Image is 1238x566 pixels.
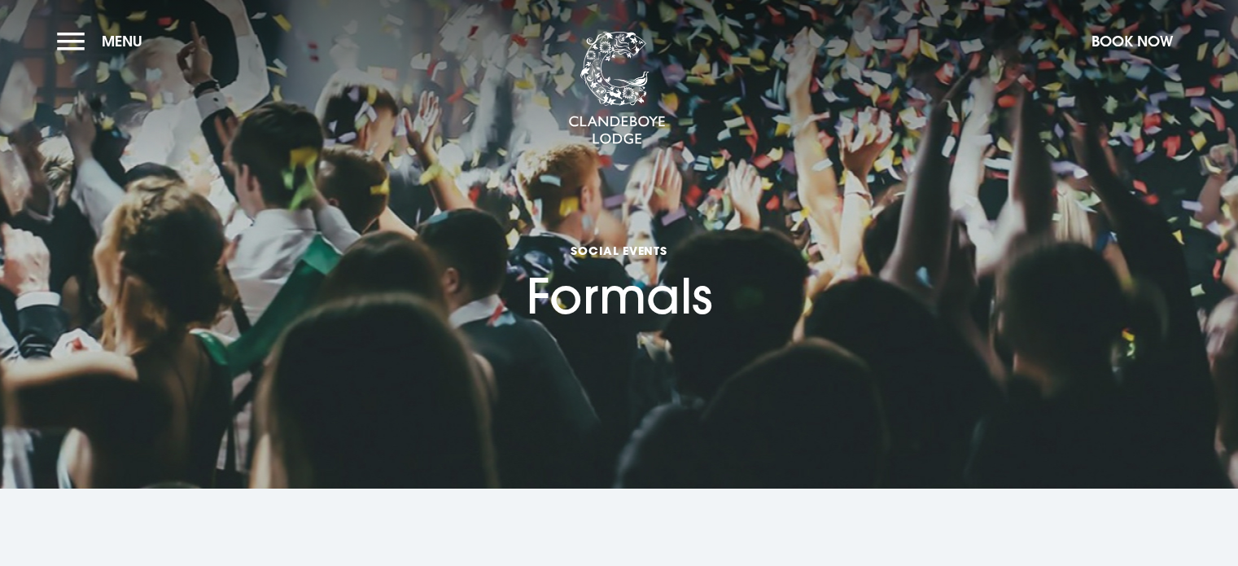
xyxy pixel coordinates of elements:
button: Book Now [1083,24,1181,59]
img: Clandeboye Lodge [568,32,666,146]
span: Menu [102,32,142,50]
button: Menu [57,24,151,59]
span: Social Events [527,243,712,258]
h1: Formals [527,172,712,325]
